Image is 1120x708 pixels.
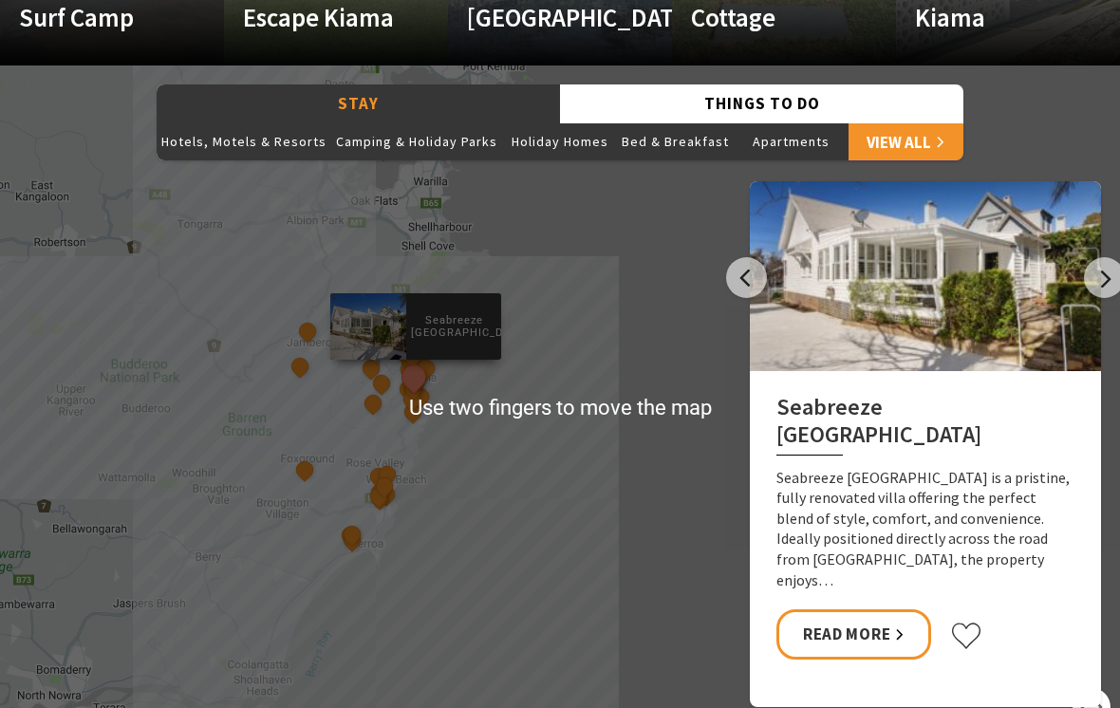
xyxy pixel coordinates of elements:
[400,387,424,412] button: See detail about BIG4 Easts Beach Holiday Park
[397,360,432,395] button: See detail about Seabreeze Luxury Beach House
[359,356,383,381] button: See detail about Cicada Luxury Camping
[340,523,364,548] button: See detail about Discovery Parks - Gerroa
[560,84,963,123] button: Things To Do
[734,122,849,160] button: Apartments
[19,2,172,32] h4: Surf Camp
[331,122,502,160] button: Camping & Holiday Parks
[467,2,620,32] h4: [GEOGRAPHIC_DATA]
[849,122,963,160] a: View All
[950,622,982,650] button: Click to favourite Seabreeze Luxury Beach House
[362,391,386,416] button: See detail about Saddleback Grove
[289,354,313,379] button: See detail about Jamberoo Valley Farm Cottages
[157,122,331,160] button: Hotels, Motels & Resorts
[366,484,391,509] button: See detail about Coast and Country Holidays
[372,474,397,498] button: See detail about Werri Beach Holiday Park
[776,609,931,660] a: Read More
[340,528,364,552] button: See detail about Seven Mile Beach Holiday Park
[406,311,501,342] p: Seabreeze [GEOGRAPHIC_DATA]
[401,400,425,424] button: See detail about Bask at Loves Bay
[502,122,617,160] button: Holiday Homes
[157,84,560,123] button: Stay
[369,371,394,396] button: See detail about Greyleigh Kiama
[295,320,320,345] button: See detail about Jamberoo Pub and Saleyard Motel
[776,468,1074,591] p: Seabreeze [GEOGRAPHIC_DATA] is a pristine, fully renovated villa offering the perfect blend of st...
[726,257,767,298] button: Previous
[776,394,1074,456] h2: Seabreeze [GEOGRAPHIC_DATA]
[617,122,734,160] button: Bed & Breakfast
[292,457,317,482] button: See detail about EagleView Park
